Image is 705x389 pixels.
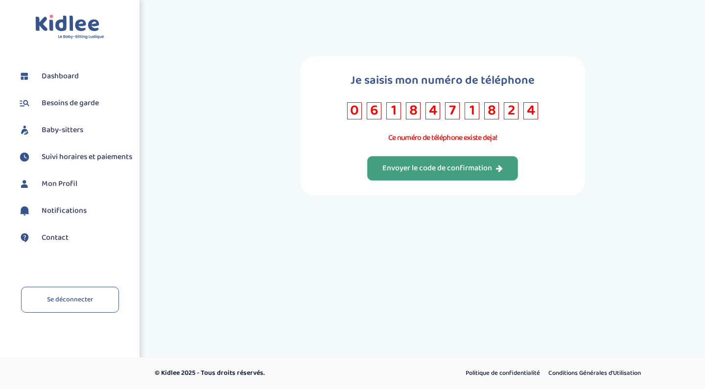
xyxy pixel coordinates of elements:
[17,69,132,84] a: Dashboard
[42,205,87,217] span: Notifications
[17,230,132,245] a: Contact
[42,151,132,163] span: Suivi horaires et paiements
[42,70,79,82] span: Dashboard
[17,204,32,218] img: notification.svg
[17,96,132,111] a: Besoins de garde
[17,69,32,84] img: dashboard.svg
[35,15,104,40] img: logo.svg
[17,204,132,218] a: Notifications
[17,177,132,191] a: Mon Profil
[42,97,99,109] span: Besoins de garde
[42,178,77,190] span: Mon Profil
[369,132,516,144] p: Ce numéro de téléphone existe deja!
[367,156,518,181] button: Envoyer le code de confirmation
[17,150,32,164] img: suivihoraire.svg
[462,367,543,380] a: Politique de confidentialité
[42,124,83,136] span: Baby-sitters
[155,368,394,378] p: © Kidlee 2025 - Tous droits réservés.
[382,163,503,174] div: Envoyer le code de confirmation
[17,150,132,164] a: Suivi horaires et paiements
[17,230,32,245] img: contact.svg
[21,287,119,313] a: Se déconnecter
[42,232,69,244] span: Contact
[17,96,32,111] img: besoin.svg
[17,123,32,137] img: babysitters.svg
[545,367,644,380] a: Conditions Générales d’Utilisation
[17,177,32,191] img: profil.svg
[17,123,132,137] a: Baby-sitters
[351,71,535,90] h1: Je saisis mon numéro de téléphone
